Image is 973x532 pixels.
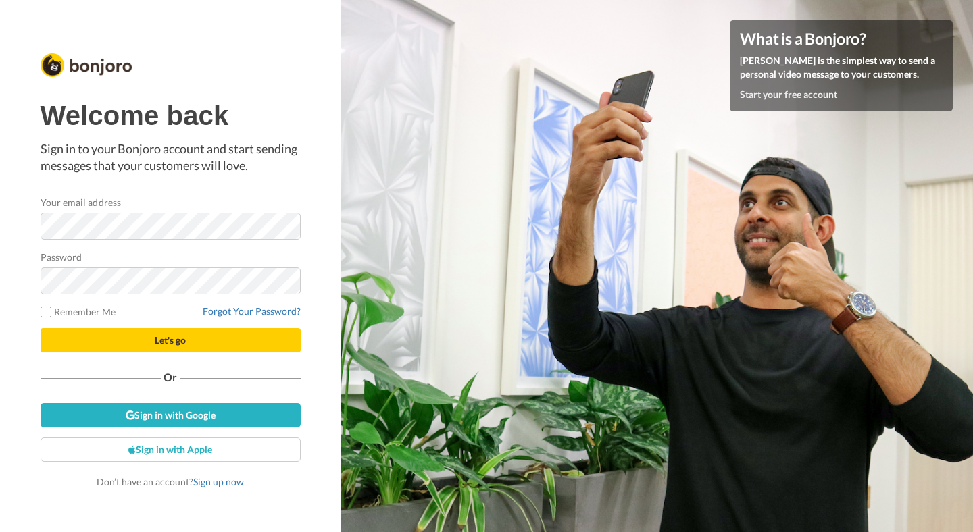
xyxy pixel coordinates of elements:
[41,140,301,175] p: Sign in to your Bonjoro account and start sending messages that your customers will love.
[41,403,301,427] a: Sign in with Google
[203,305,301,317] a: Forgot Your Password?
[155,334,186,346] span: Let's go
[41,101,301,130] h1: Welcome back
[41,328,301,352] button: Let's go
[193,476,244,487] a: Sign up now
[41,307,51,317] input: Remember Me
[740,88,837,100] a: Start your free account
[740,30,943,47] h4: What is a Bonjoro?
[41,195,121,209] label: Your email address
[41,250,82,264] label: Password
[740,54,943,81] p: [PERSON_NAME] is the simplest way to send a personal video message to your customers.
[41,437,301,462] a: Sign in with Apple
[161,373,180,382] span: Or
[41,304,116,319] label: Remember Me
[97,476,244,487] span: Don’t have an account?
